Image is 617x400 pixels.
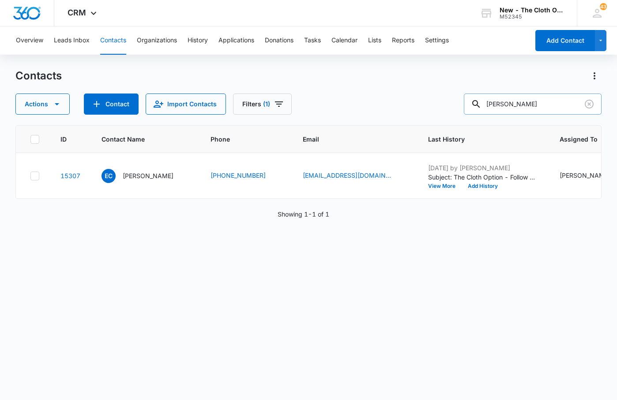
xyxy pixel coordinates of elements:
[560,171,610,180] div: [PERSON_NAME]
[211,135,269,144] span: Phone
[211,171,282,181] div: Phone - 2092686929 - Select to Edit Field
[188,26,208,55] button: History
[100,26,126,55] button: Contacts
[304,26,321,55] button: Tasks
[278,209,329,219] p: Showing 1-1 of 1
[535,30,595,51] button: Add Contact
[54,26,90,55] button: Leads Inbox
[60,172,80,179] a: Navigate to contact details page for Ericka Cribb
[137,26,177,55] button: Organizations
[560,135,613,144] span: Assigned To
[464,93,602,115] input: Search Contacts
[500,14,564,20] div: account id
[425,26,449,55] button: Settings
[68,8,86,17] span: CRM
[15,69,62,82] h1: Contacts
[102,169,116,183] span: EC
[146,93,226,115] button: Import Contacts
[16,26,43,55] button: Overview
[84,93,139,115] button: Add Contact
[211,171,266,180] a: [PHONE_NUMBER]
[428,172,538,182] p: Subject: The Cloth Option - Follow Up Hello [PERSON_NAME], I hope this message finds you well. It...
[60,135,68,144] span: ID
[582,97,596,111] button: Clear
[15,93,70,115] button: Actions
[102,135,177,144] span: Contact Name
[428,135,526,144] span: Last History
[102,169,189,183] div: Contact Name - Ericka Cribb - Select to Edit Field
[233,93,292,115] button: Filters
[428,163,538,172] p: [DATE] by [PERSON_NAME]
[303,171,391,180] a: [EMAIL_ADDRESS][DOMAIN_NAME]
[331,26,357,55] button: Calendar
[462,183,504,189] button: Add History
[303,135,394,144] span: Email
[263,101,270,107] span: (1)
[600,3,607,10] span: 43
[218,26,254,55] button: Applications
[600,3,607,10] div: notifications count
[392,26,414,55] button: Reports
[428,183,462,189] button: View More
[303,171,407,181] div: Email - ekarmann@yahoo.com - Select to Edit Field
[368,26,381,55] button: Lists
[500,7,564,14] div: account name
[123,171,173,180] p: [PERSON_NAME]
[265,26,293,55] button: Donations
[587,69,602,83] button: Actions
